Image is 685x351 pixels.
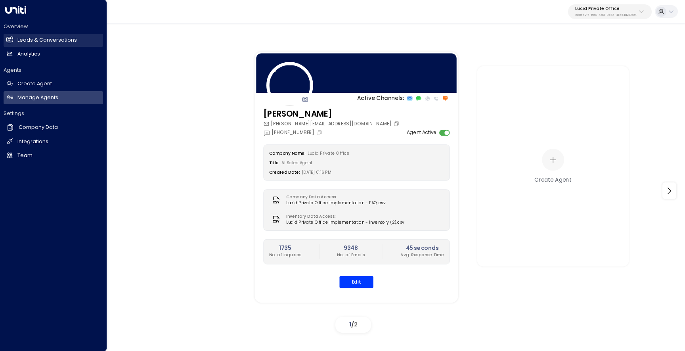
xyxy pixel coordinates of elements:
span: 2 [354,320,358,328]
h2: Analytics [17,50,40,58]
h3: [PERSON_NAME] [263,108,401,121]
button: Edit [339,276,373,288]
h2: 45 seconds [400,244,444,253]
a: Manage Agents [4,91,103,104]
label: Company Data Access: [286,194,382,200]
div: [PERSON_NAME][EMAIL_ADDRESS][DOMAIN_NAME] [263,121,401,128]
label: Inventory Data Access: [286,213,401,219]
h2: Team [17,152,33,159]
a: Company Data [4,121,103,134]
label: Company Name: [269,151,306,156]
label: Title: [269,160,280,166]
img: 17_headshot.jpg [266,62,313,109]
div: Create Agent [534,176,572,184]
p: 2e8ce2f4-f9a3-4c66-9e54-41e64d227c04 [575,13,637,17]
div: / [335,317,371,333]
p: No. of Emails [337,253,365,259]
button: Lucid Private Office2e8ce2f4-f9a3-4c66-9e54-41e64d227c04 [568,4,652,19]
span: Lucid Private Office Implementation - FAQ.csv [286,201,386,207]
h2: Create Agent [17,80,52,88]
h2: Manage Agents [17,94,58,102]
a: Create Agent [4,77,103,90]
button: Copy [316,130,323,136]
h2: Agents [4,67,103,74]
p: No. of Inquiries [269,253,302,259]
h2: Integrations [17,138,48,146]
h2: Company Data [19,124,58,131]
a: Team [4,149,103,162]
p: Avg. Response Time [400,253,444,259]
a: Integrations [4,135,103,148]
a: Leads & Conversations [4,34,103,47]
label: Agent Active [407,129,437,136]
span: Lucid Private Office [308,151,350,156]
button: Copy [393,121,401,127]
p: Active Channels: [357,95,404,103]
span: Lucid Private Office Implementation - Inventory (2).csv [286,220,404,226]
h2: 1735 [269,244,302,253]
h2: Leads & Conversations [17,36,77,44]
h2: 9348 [337,244,365,253]
label: Created Date: [269,170,300,175]
span: AI Sales Agent [281,160,312,166]
p: Lucid Private Office [575,6,637,11]
h2: Settings [4,110,103,117]
div: [PHONE_NUMBER] [263,129,323,136]
span: [DATE] 01:16 PM [302,170,332,175]
span: 1 [349,320,351,328]
a: Analytics [4,48,103,61]
h2: Overview [4,23,103,30]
